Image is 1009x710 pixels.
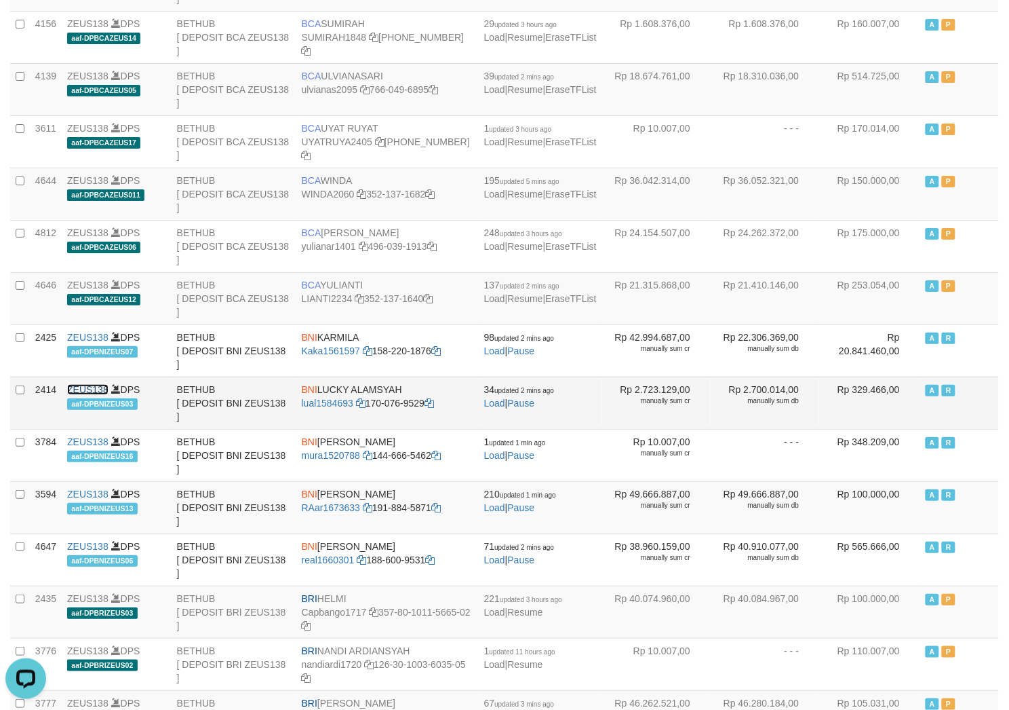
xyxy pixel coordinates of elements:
[62,534,172,586] td: DPS
[302,398,353,409] a: lual1584693
[711,168,819,220] td: Rp 36.052.321,00
[484,18,597,43] span: | |
[302,293,353,304] a: LIANTI2234
[67,123,108,134] a: ZEUS138
[172,63,296,115] td: BETHUB [ DEPOSIT BCA ZEUS138 ]
[608,501,690,510] div: manually sum cr
[819,377,920,429] td: Rp 329.466,00
[67,346,138,358] span: aaf-DPBNIZEUS07
[484,332,554,343] span: 98
[711,220,819,272] td: Rp 24.262.372,00
[711,377,819,429] td: Rp 2.700.014,00
[302,150,311,161] a: Copy 4062304107 to clipboard
[942,646,955,658] span: Paused
[508,607,543,618] a: Resume
[942,71,955,83] span: Paused
[711,638,819,690] td: - - -
[711,534,819,586] td: Rp 40.910.077,00
[716,344,799,354] div: manually sum db
[172,220,296,272] td: BETHUB [ DEPOSIT BCA ZEUS138 ]
[500,596,562,603] span: updated 3 hours ago
[302,18,321,29] span: BCA
[819,220,920,272] td: Rp 175.000,00
[819,534,920,586] td: Rp 565.666,00
[484,489,556,500] span: 210
[302,450,360,461] a: mura1520788
[67,660,138,671] span: aaf-DPBRIZEUS02
[484,646,555,656] span: 1
[67,332,108,343] a: ZEUS138
[602,377,711,429] td: Rp 2.723.129,00
[302,698,317,709] span: BRI
[484,71,554,81] span: 39
[500,230,562,238] span: updated 3 hours ago
[429,84,438,95] a: Copy 7660496895 to clipboard
[484,71,597,95] span: | |
[67,436,108,447] a: ZEUS138
[490,439,546,447] span: updated 1 min ago
[302,659,362,670] a: nandiardi1720
[172,115,296,168] td: BETHUB [ DEPOSIT BCA ZEUS138 ]
[484,175,597,200] span: | |
[484,489,556,513] span: |
[67,384,108,395] a: ZEUS138
[30,220,62,272] td: 4812
[926,176,939,187] span: Active
[942,437,955,449] span: Running
[357,555,366,565] a: Copy real1660301 to clipboard
[602,534,711,586] td: Rp 38.960.159,00
[545,84,596,95] a: EraseTFList
[302,332,317,343] span: BNI
[819,586,920,638] td: Rp 100.000,00
[302,607,367,618] a: Capbango1717
[484,384,554,409] span: |
[67,555,138,567] span: aaf-DPBNIZEUS06
[711,63,819,115] td: Rp 18.310.036,00
[302,489,317,500] span: BNI
[508,293,543,304] a: Resume
[359,241,368,252] a: Copy yulianar1401 to clipboard
[490,126,552,133] span: updated 3 hours ago
[357,189,366,200] a: Copy WINDA2060 to clipboard
[302,555,355,565] a: real1660301
[424,398,434,409] a: Copy 1700769529 to clipboard
[711,586,819,638] td: Rp 40.084.967,00
[67,294,140,305] span: aaf-DPBCAZEUS12
[5,5,46,46] button: Open LiveChat chat widget
[296,220,479,272] td: [PERSON_NAME] 496-039-1913
[494,21,557,29] span: updated 3 hours ago
[67,646,108,656] a: ZEUS138
[62,429,172,481] td: DPS
[484,502,505,513] a: Load
[302,123,321,134] span: BCA
[302,673,311,684] a: Copy 126301003603505 to clipboard
[711,481,819,534] td: Rp 49.666.887,00
[67,71,108,81] a: ZEUS138
[508,84,543,95] a: Resume
[296,11,479,63] td: SUMIRAH [PHONE_NUMBER]
[296,534,479,586] td: [PERSON_NAME] 188-600-9531
[819,11,920,63] td: Rp 160.007,00
[67,85,140,96] span: aaf-DPBCAZEUS05
[484,136,505,147] a: Load
[484,175,559,186] span: 195
[484,280,559,291] span: 137
[484,659,505,670] a: Load
[484,123,552,134] span: 1
[296,272,479,324] td: YULIANTI 352-137-1640
[67,189,144,201] span: aaf-DPBCAZEUS011
[302,136,372,147] a: UYATRUYA2405
[484,593,562,604] span: 221
[67,227,108,238] a: ZEUS138
[608,553,690,563] div: manually sum cr
[67,137,140,149] span: aaf-DPBCAZEUS17
[67,242,140,253] span: aaf-DPBCAZEUS06
[484,293,505,304] a: Load
[426,189,435,200] a: Copy 3521371682 to clipboard
[431,502,441,513] a: Copy 1918845871 to clipboard
[62,168,172,220] td: DPS
[494,387,554,394] span: updated 2 mins ago
[172,11,296,63] td: BETHUB [ DEPOSIT BCA ZEUS138 ]
[302,189,355,200] a: WINDA2060
[302,227,321,238] span: BCA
